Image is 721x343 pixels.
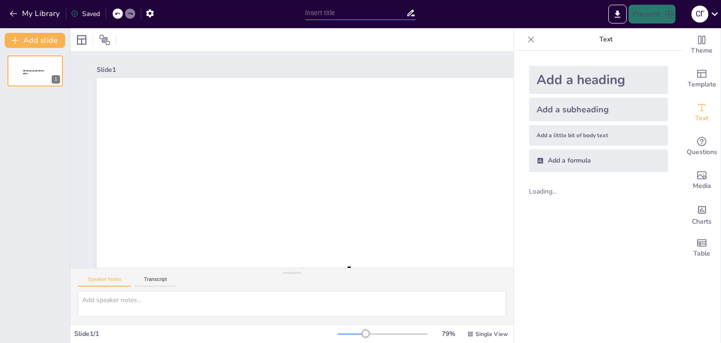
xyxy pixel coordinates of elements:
[5,33,65,48] button: Add slide
[693,249,710,259] span: Table
[529,187,573,196] div: Loading...
[74,329,337,338] div: Slide 1 / 1
[529,98,668,121] div: Add a subheading
[693,181,711,191] span: Media
[71,9,100,18] div: Saved
[683,62,721,96] div: Add ready made slides
[74,32,89,47] div: Layout
[529,66,668,94] div: Add a heading
[683,231,721,265] div: Add a table
[683,28,721,62] div: Change the overall theme
[529,125,668,146] div: Add a little bit of body text
[687,147,717,157] span: Questions
[538,28,674,51] p: Text
[692,217,712,227] span: Charts
[8,55,63,86] div: Sendsteps presentation editor1
[437,329,460,338] div: 79 %
[52,75,60,84] div: 1
[135,276,176,287] button: Transcript
[476,330,508,338] span: Single View
[683,96,721,130] div: Add text boxes
[7,6,64,21] button: My Library
[99,34,110,46] span: Position
[294,263,569,330] span: Sendsteps presentation editor
[683,130,721,164] div: Get real-time input from your audience
[683,197,721,231] div: Add charts and graphs
[78,276,131,287] button: Speaker Notes
[608,5,627,23] button: Export to PowerPoint
[97,65,710,74] div: Slide 1
[695,113,708,124] span: Text
[691,5,708,23] button: С Г
[305,6,406,20] input: Insert title
[629,5,675,23] button: Present
[529,149,668,172] div: Add a formula
[688,79,716,90] span: Template
[23,70,44,75] span: Sendsteps presentation editor
[683,164,721,197] div: Add images, graphics, shapes or video
[691,6,708,23] div: С Г
[691,46,713,56] span: Theme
